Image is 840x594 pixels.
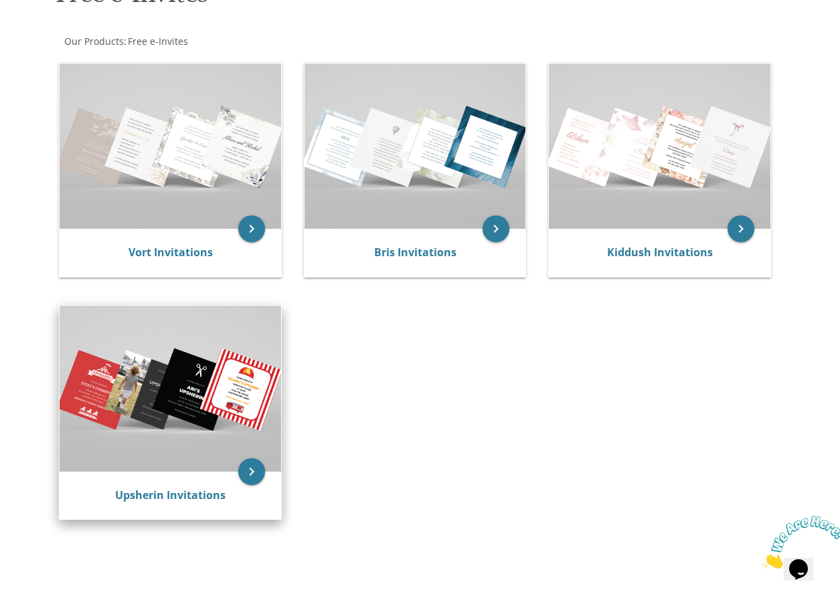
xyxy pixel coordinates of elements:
img: Kiddush Invitations [549,64,770,229]
a: keyboard_arrow_right [238,215,265,242]
a: keyboard_arrow_right [728,215,754,242]
iframe: chat widget [757,510,840,574]
a: Our Products [63,35,124,47]
img: Upsherin Invitations [60,306,281,472]
a: Bris Invitations [374,245,456,260]
a: Kiddush Invitations [607,245,713,260]
img: Vort Invitations [60,64,281,229]
img: Bris Invitations [305,64,526,229]
a: keyboard_arrow_right [483,215,509,242]
div: : [53,35,420,48]
span: Free e-Invites [128,35,188,47]
a: keyboard_arrow_right [238,458,265,485]
a: Upsherin Invitations [115,488,226,502]
a: Vort Invitations [129,245,213,260]
img: Chat attention grabber [5,5,88,58]
a: Free e-Invites [127,35,188,47]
